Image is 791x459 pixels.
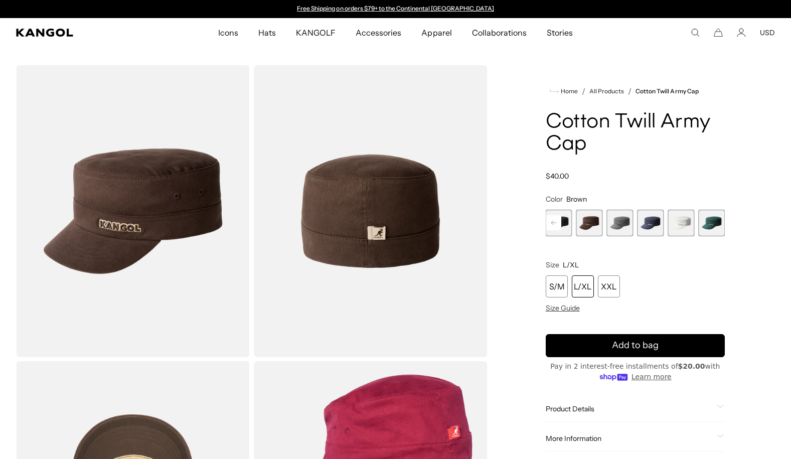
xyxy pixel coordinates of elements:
h1: Cotton Twill Army Cap [546,111,725,156]
a: Stories [537,18,583,47]
div: S/M [546,275,568,297]
a: Hats [248,18,286,47]
span: L/XL [563,260,579,269]
div: XXL [598,275,620,297]
span: Collaborations [472,18,527,47]
a: Apparel [411,18,461,47]
span: Hats [258,18,276,47]
label: Grey [606,210,633,236]
span: Product Details [546,404,713,413]
span: Size Guide [546,303,580,313]
label: White [668,210,694,236]
span: Home [559,88,578,95]
a: Collaborations [462,18,537,47]
label: Black [546,210,572,236]
span: Brown [566,195,587,204]
span: Icons [218,18,238,47]
span: Accessories [356,18,401,47]
span: More Information [546,434,713,443]
nav: breadcrumbs [546,85,725,97]
span: Add to bag [612,339,659,352]
li: / [624,85,631,97]
span: $40.00 [546,172,569,181]
button: USD [760,28,775,37]
slideshow-component: Announcement bar [292,5,499,13]
a: Account [737,28,746,37]
span: Stories [547,18,573,47]
button: Add to bag [546,334,725,357]
a: Free Shipping on orders $79+ to the Continental [GEOGRAPHIC_DATA] [297,5,494,12]
div: 4 of 9 [546,210,572,236]
span: KANGOLF [296,18,336,47]
label: Navy [637,210,664,236]
img: color-brown [16,65,250,357]
div: Announcement [292,5,499,13]
span: Apparel [421,18,451,47]
div: 5 of 9 [576,210,603,236]
a: Accessories [346,18,411,47]
div: 1 of 2 [292,5,499,13]
a: KANGOLF [286,18,346,47]
summary: Search here [691,28,700,37]
a: Kangol [16,29,144,37]
img: color-brown [254,65,488,357]
a: Icons [208,18,248,47]
li: / [578,85,585,97]
a: Cotton Twill Army Cap [636,88,699,95]
div: 9 of 9 [698,210,725,236]
div: L/XL [572,275,594,297]
label: Pine [698,210,725,236]
span: Color [546,195,563,204]
button: Cart [714,28,723,37]
label: Brown [576,210,603,236]
div: 7 of 9 [637,210,664,236]
div: 6 of 9 [606,210,633,236]
span: Size [546,260,559,269]
a: All Products [589,88,624,95]
a: Home [550,87,578,96]
div: 8 of 9 [668,210,694,236]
